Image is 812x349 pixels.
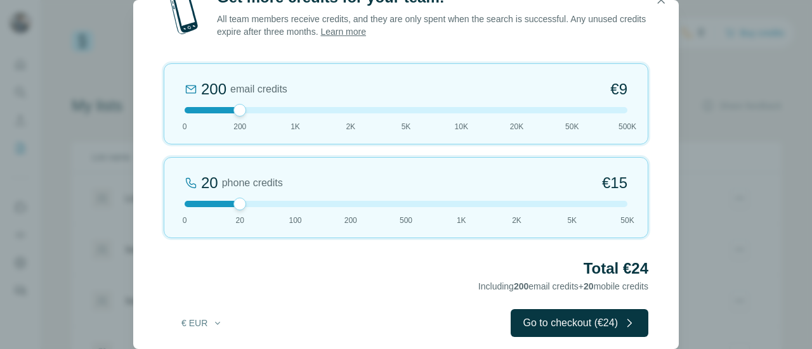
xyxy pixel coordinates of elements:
span: phone credits [222,175,283,191]
span: €9 [610,79,627,99]
span: 200 [344,215,357,226]
span: 1K [457,215,466,226]
h2: Total €24 [164,258,648,279]
span: 50K [565,121,579,132]
span: Including email credits + mobile credits [478,281,648,291]
span: 200 [233,121,246,132]
button: € EUR [173,312,232,334]
span: 200 [514,281,528,291]
span: 5K [402,121,411,132]
span: 5K [567,215,577,226]
p: All team members receive credits, and they are only spent when the search is successful. Any unus... [217,13,648,38]
span: 500K [619,121,636,132]
a: Learn more [320,27,366,37]
span: 50K [620,215,634,226]
span: 10K [455,121,468,132]
span: 2K [346,121,355,132]
div: 200 [201,79,226,99]
span: email credits [230,82,287,97]
span: 20 [236,215,244,226]
span: 2K [512,215,521,226]
span: 100 [289,215,301,226]
span: 0 [183,121,187,132]
span: 1K [291,121,300,132]
span: 0 [183,215,187,226]
span: 20 [584,281,594,291]
span: 500 [400,215,412,226]
button: Go to checkout (€24) [511,309,648,337]
div: 20 [201,173,218,193]
span: €15 [602,173,627,193]
span: 20K [510,121,523,132]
